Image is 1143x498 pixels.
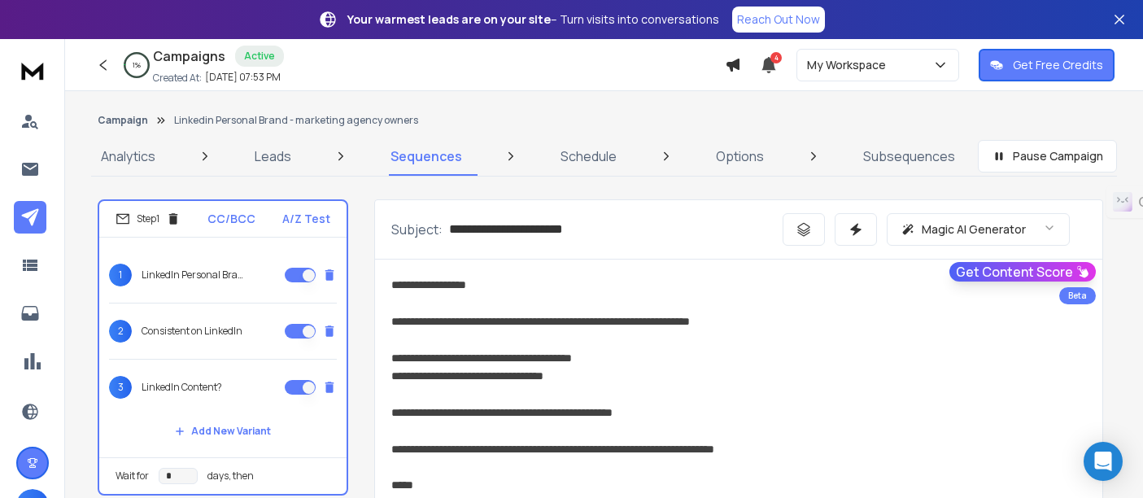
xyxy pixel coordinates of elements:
[978,140,1117,173] button: Pause Campaign
[207,211,255,227] p: CC/BCC
[716,146,764,166] p: Options
[205,71,281,84] p: [DATE] 07:53 PM
[162,415,284,448] button: Add New Variant
[255,146,291,166] p: Leads
[390,146,462,166] p: Sequences
[887,213,1070,246] button: Magic AI Generator
[807,57,892,73] p: My Workspace
[282,211,330,227] p: A/Z Test
[245,137,301,176] a: Leads
[561,146,617,166] p: Schedule
[391,220,443,239] p: Subject:
[737,11,820,28] p: Reach Out Now
[109,264,132,286] span: 1
[863,146,955,166] p: Subsequences
[207,470,254,483] p: days, then
[1084,442,1123,481] div: Open Intercom Messenger
[853,137,965,176] a: Subsequences
[153,72,202,85] p: Created At:
[770,52,782,63] span: 4
[551,137,626,176] a: Schedule
[91,137,165,176] a: Analytics
[381,137,472,176] a: Sequences
[133,60,141,70] p: 1 %
[109,376,132,399] span: 3
[949,262,1096,282] button: Get Content Score
[101,146,155,166] p: Analytics
[174,114,418,127] p: Linkedin Personal Brand - marketing agency owners
[235,46,284,67] div: Active
[98,199,348,496] li: Step1CC/BCCA/Z Test1LinkedIn Personal Brand2Consistent on LinkedIn3LinkedIn Content?Add New Varia...
[1059,287,1096,304] div: Beta
[1013,57,1103,73] p: Get Free Credits
[98,114,148,127] button: Campaign
[706,137,774,176] a: Options
[347,11,551,27] strong: Your warmest leads are on your site
[732,7,825,33] a: Reach Out Now
[922,221,1026,238] p: Magic AI Generator
[979,49,1115,81] button: Get Free Credits
[153,46,225,66] h1: Campaigns
[16,55,49,85] img: logo
[142,381,222,394] p: LinkedIn Content?
[142,269,246,282] p: LinkedIn Personal Brand
[116,212,181,226] div: Step 1
[116,470,149,483] p: Wait for
[347,11,719,28] p: – Turn visits into conversations
[109,320,132,343] span: 2
[142,325,242,338] p: Consistent on LinkedIn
